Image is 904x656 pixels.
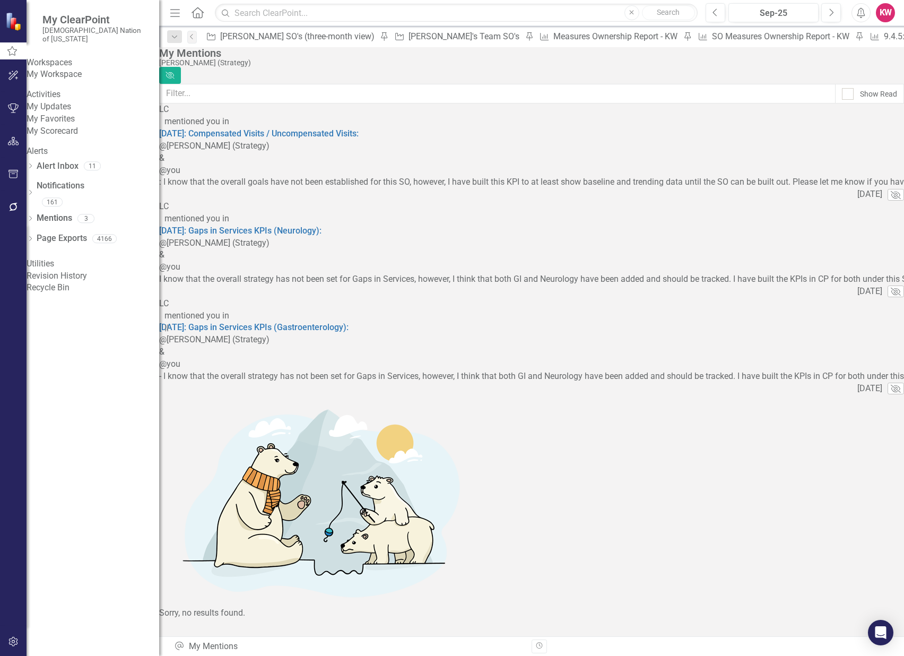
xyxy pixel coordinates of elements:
[27,113,159,125] a: My Favorites
[536,30,681,43] a: Measures Ownership Report - KW
[876,3,895,22] button: KW
[857,383,882,395] span: [DATE]
[5,11,25,31] img: ClearPoint Strategy
[27,258,159,270] div: Utilities
[553,30,681,43] div: Measures Ownership Report - KW
[159,128,359,139] a: [DATE]: Compensated Visits / Uncompensated Visits:
[159,84,836,103] input: Filter...
[37,212,72,225] a: Mentions
[27,57,159,69] div: Workspaces
[37,160,79,172] a: Alert Inbox
[92,234,117,243] div: 4166
[159,322,349,332] a: [DATE]: Gaps in Services KPIs (Gastroenterology):
[77,214,94,223] div: 3
[220,30,377,43] div: [PERSON_NAME] SO's (three-month view)
[159,395,477,607] img: No results found
[42,198,63,207] div: 161
[37,180,159,192] a: Notifications
[390,30,522,43] a: [PERSON_NAME]'s Team SO's
[732,7,815,20] div: Sep-25
[27,125,159,137] a: My Scorecard
[42,13,149,26] span: My ClearPoint
[174,641,524,653] div: My Mentions
[408,30,523,43] div: [PERSON_NAME]'s Team SO's
[215,4,698,22] input: Search ClearPoint...
[860,89,897,99] div: Show Read
[728,3,819,22] button: Sep-25
[27,89,159,101] div: Activities
[159,607,904,619] div: Sorry, no results found.
[27,270,159,282] a: Revision History
[857,188,882,201] span: [DATE]
[694,30,852,43] a: SO Measures Ownership Report - KW
[202,30,377,43] a: [PERSON_NAME] SO's (three-month view)
[84,162,101,171] div: 11
[27,101,159,113] a: My Updates
[657,8,680,16] span: Search
[159,47,899,59] div: My Mentions
[712,30,852,43] div: SO Measures Ownership Report - KW
[37,232,87,245] a: Page Exports
[42,26,149,44] small: [DEMOGRAPHIC_DATA] Nation of [US_STATE]
[27,68,159,81] a: My Workspace
[868,620,893,645] div: Open Intercom Messenger
[27,282,159,294] a: Recycle Bin
[642,5,695,20] button: Search
[159,59,899,67] div: [PERSON_NAME] (Strategy)
[159,226,321,236] a: [DATE]: Gaps in Services KPIs (Neurology):
[27,145,159,158] div: Alerts
[857,286,882,298] span: [DATE]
